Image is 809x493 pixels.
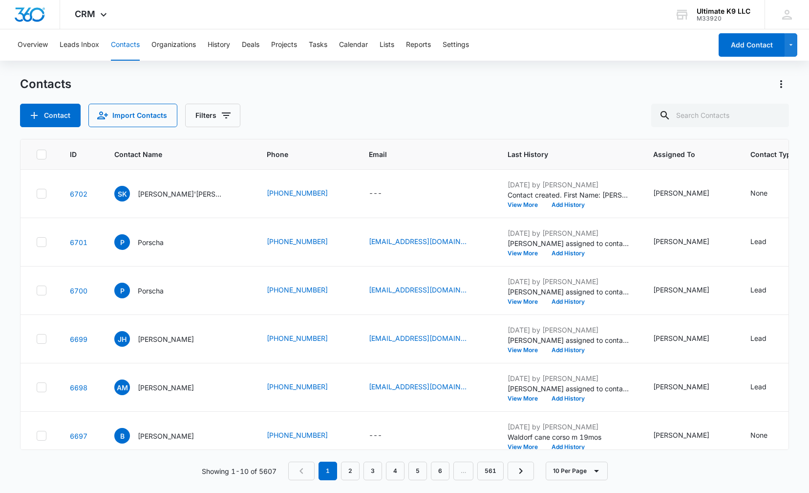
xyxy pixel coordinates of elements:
div: Email - - Select to Edit Field [369,430,400,442]
button: History [208,29,230,61]
a: Page 6 [431,462,449,480]
button: 10 Per Page [546,462,608,480]
button: View More [508,444,545,450]
div: Contact Type - Lead - Select to Edit Field [750,236,784,248]
a: [EMAIL_ADDRESS][DOMAIN_NAME] [369,285,467,295]
a: Navigate to contact details page for Susan Koh'Parker [70,190,87,198]
div: Phone - (540) 621-0525 - Select to Edit Field [267,381,345,393]
p: [DATE] by [PERSON_NAME] [508,373,630,383]
div: Phone - (202) 658-9720 - Select to Edit Field [267,285,345,296]
button: View More [508,202,545,208]
span: JH [114,331,130,347]
div: Assigned To - Colby Nuthall - Select to Edit Field [653,430,727,442]
button: Projects [271,29,297,61]
button: Overview [18,29,48,61]
span: Email [369,149,470,159]
h1: Contacts [20,77,71,91]
a: [PHONE_NUMBER] [267,236,328,246]
a: [EMAIL_ADDRESS][DOMAIN_NAME] [369,236,467,246]
div: Contact Type - Lead - Select to Edit Field [750,381,784,393]
div: Lead [750,285,766,295]
div: Lead [750,333,766,343]
div: [PERSON_NAME] [653,333,709,343]
a: Navigate to contact details page for Porscha [70,287,87,295]
a: [PHONE_NUMBER] [267,333,328,343]
div: Assigned To - Matt Gomez - Select to Edit Field [653,285,727,296]
button: Lists [380,29,394,61]
nav: Pagination [288,462,534,480]
p: [DATE] by [PERSON_NAME] [508,179,630,190]
div: Phone - (202) 680-4138 - Select to Edit Field [267,188,345,200]
button: Import Contacts [88,104,177,127]
div: Contact Name - Abby Mullins - Select to Edit Field [114,380,212,395]
div: Contact Name - Porscha - Select to Edit Field [114,234,181,250]
div: [PERSON_NAME] [653,430,709,440]
button: Add History [545,396,592,402]
a: [EMAIL_ADDRESS][DOMAIN_NAME] [369,333,467,343]
span: Assigned To [653,149,713,159]
div: Assigned To - Matt Gomez - Select to Edit Field [653,236,727,248]
button: Add Contact [20,104,81,127]
div: Email - j_bradd@hotmail.com - Select to Edit Field [369,333,484,345]
button: Reports [406,29,431,61]
button: Add History [545,347,592,353]
div: Contact Name - Porscha - Select to Edit Field [114,283,181,298]
a: Page 3 [363,462,382,480]
p: [PERSON_NAME] assigned to contact. [508,383,630,394]
p: Porscha [138,286,164,296]
p: [PERSON_NAME]'[PERSON_NAME] [138,189,226,199]
em: 1 [319,462,337,480]
span: AM [114,380,130,395]
a: Page 4 [386,462,404,480]
a: Page 5 [408,462,427,480]
button: Settings [443,29,469,61]
a: Navigate to contact details page for Jamie Heath [70,335,87,343]
div: Phone - (202) 658-9720 - Select to Edit Field [267,236,345,248]
button: View More [508,347,545,353]
a: [PHONE_NUMBER] [267,430,328,440]
div: [PERSON_NAME] [653,236,709,246]
button: Deals [242,29,259,61]
p: [PERSON_NAME] [138,382,194,393]
p: [PERSON_NAME] assigned to contact. [508,335,630,345]
p: Showing 1-10 of 5607 [202,466,277,476]
button: Leads Inbox [60,29,99,61]
a: Page 561 [477,462,504,480]
button: View More [508,299,545,305]
div: Email - pjenifer87@yahoo.com - Select to Edit Field [369,285,484,296]
div: --- [369,188,382,200]
div: Phone - (227) 265-3954 - Select to Edit Field [267,430,345,442]
button: Contacts [111,29,140,61]
div: None [750,430,767,440]
div: account name [697,7,750,15]
div: Contact Type - Lead - Select to Edit Field [750,333,784,345]
div: Email - abbymullins2002@gmail.com - Select to Edit Field [369,381,484,393]
div: Contact Name - Brian - Select to Edit Field [114,428,212,444]
span: Contact Type [750,149,795,159]
a: [EMAIL_ADDRESS][DOMAIN_NAME] [369,381,467,392]
button: Organizations [151,29,196,61]
a: [PHONE_NUMBER] [267,188,328,198]
button: Tasks [309,29,327,61]
span: CRM [75,9,95,19]
div: Assigned To - Hayliegh Watson - Select to Edit Field [653,333,727,345]
span: P [114,234,130,250]
div: Contact Type - None - Select to Edit Field [750,188,785,200]
p: [PERSON_NAME] assigned to contact. [508,238,630,248]
a: Next Page [508,462,534,480]
a: Navigate to contact details page for Brian [70,432,87,440]
button: Calendar [339,29,368,61]
div: Assigned To - Matt Gomez - Select to Edit Field [653,381,727,393]
a: [PHONE_NUMBER] [267,285,328,295]
div: [PERSON_NAME] [653,381,709,392]
div: Contact Name - Susan Koh'Parker - Select to Edit Field [114,186,243,202]
span: SK [114,186,130,202]
span: ID [70,149,77,159]
div: Contact Type - Lead - Select to Edit Field [750,285,784,296]
button: Add History [545,444,592,450]
div: Lead [750,381,766,392]
button: Filters [185,104,240,127]
div: Contact Name - Jamie Heath - Select to Edit Field [114,331,212,347]
div: Lead [750,236,766,246]
p: Contact created. First Name: [PERSON_NAME] Last Name: [PERSON_NAME] Phone: [PHONE_NUMBER] Source:... [508,190,630,200]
